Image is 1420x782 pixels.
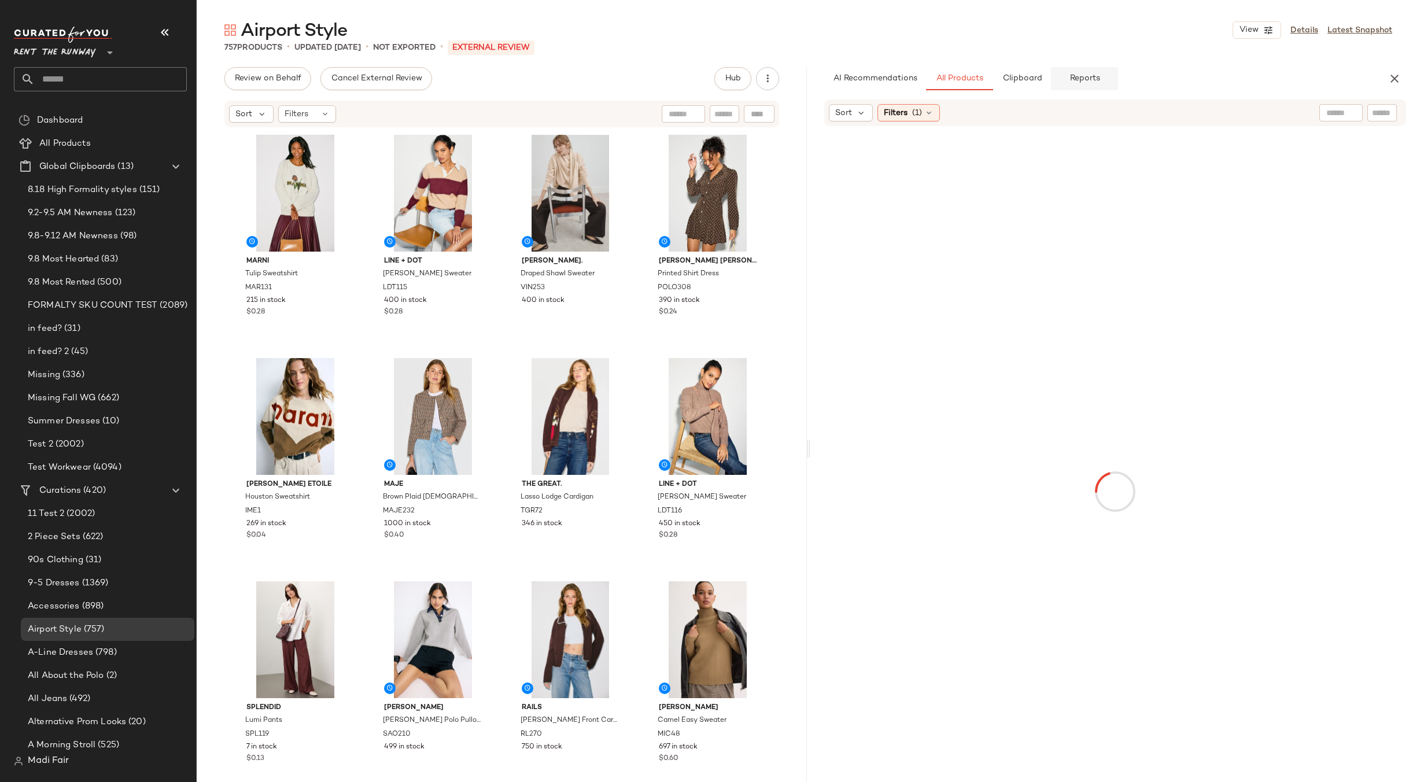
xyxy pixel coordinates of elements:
[246,703,344,713] span: Splendid
[14,757,23,766] img: svg%3e
[237,581,353,698] img: SPL119.jpg
[373,42,436,54] p: Not Exported
[246,307,265,318] span: $0.28
[659,479,757,490] span: Line + Dot
[521,506,543,517] span: TGR72
[366,40,368,54] span: •
[522,519,562,529] span: 346 in stock
[28,299,157,312] span: FORMALTY SKU COUNT TEST
[384,530,404,541] span: $0.40
[658,729,680,740] span: MIC48
[658,269,719,279] span: Printed Shirt Dress
[512,135,629,252] img: VIN253.jpg
[384,296,427,306] span: 400 in stock
[245,283,272,293] span: MAR131
[39,484,81,497] span: Curations
[28,646,93,659] span: A-Line Dresses
[100,415,120,428] span: (10)
[28,530,80,544] span: 2 Piece Sets
[650,581,766,698] img: MIC48.jpg
[39,137,91,150] span: All Products
[384,479,482,490] span: Maje
[1002,74,1042,83] span: Clipboard
[383,506,415,517] span: MAJE232
[28,322,62,335] span: in feed?
[28,577,80,590] span: 9-5 Dresses
[383,492,481,503] span: Brown Plaid [DEMOGRAPHIC_DATA] Jacket
[384,307,403,318] span: $0.28
[28,739,95,752] span: A Morning Stroll
[246,530,266,541] span: $0.04
[99,253,118,266] span: (83)
[95,739,119,752] span: (525)
[82,623,105,636] span: (757)
[246,479,344,490] span: [PERSON_NAME] Etoile
[330,74,422,83] span: Cancel External Review
[14,39,96,60] span: Rent the Runway
[375,135,491,252] img: LDT115.jpg
[522,742,562,753] span: 750 in stock
[384,703,482,713] span: [PERSON_NAME]
[235,108,252,120] span: Sort
[884,107,908,119] span: Filters
[294,42,361,54] p: updated [DATE]
[118,230,137,243] span: (98)
[659,519,700,529] span: 450 in stock
[64,507,95,521] span: (2002)
[724,74,740,83] span: Hub
[246,256,344,267] span: Marni
[246,296,286,306] span: 215 in stock
[113,206,136,220] span: (123)
[1290,24,1318,36] a: Details
[224,43,237,52] span: 757
[104,669,117,683] span: (2)
[246,754,264,764] span: $0.13
[835,107,852,119] span: Sort
[245,492,310,503] span: Houston Sweatshirt
[28,554,83,567] span: 90s Clothing
[832,74,917,83] span: AI Recommendations
[658,715,726,726] span: Camel Easy Sweater
[659,742,698,753] span: 697 in stock
[1239,25,1259,35] span: View
[28,692,67,706] span: All Jeans
[912,107,922,119] span: (1)
[115,160,134,174] span: (13)
[95,276,121,289] span: (500)
[19,115,30,126] img: svg%3e
[320,67,431,90] button: Cancel External Review
[384,256,482,267] span: Line + Dot
[28,600,80,613] span: Accessories
[67,692,90,706] span: (492)
[28,415,100,428] span: Summer Dresses
[28,276,95,289] span: 9.8 Most Rented
[659,703,757,713] span: [PERSON_NAME]
[522,479,619,490] span: The Great.
[28,183,137,197] span: 8.18 High Formality styles
[383,269,471,279] span: [PERSON_NAME] Sweater
[521,715,618,726] span: [PERSON_NAME] Front Cardigan
[234,74,301,83] span: Review on Behalf
[384,519,431,529] span: 1000 in stock
[246,742,277,753] span: 7 in stock
[224,42,282,54] div: Products
[14,27,112,43] img: cfy_white_logo.C9jOOHJF.svg
[245,715,282,726] span: Lumi Pants
[37,114,83,127] span: Dashboard
[522,296,565,306] span: 400 in stock
[28,345,69,359] span: in feed? 2
[28,230,118,243] span: 9.8-9.12 AM Newness
[28,368,60,382] span: Missing
[285,108,308,120] span: Filters
[224,24,236,36] img: svg%3e
[658,506,682,517] span: LDT116
[659,530,677,541] span: $0.28
[650,358,766,475] img: LDT116.jpg
[512,581,629,698] img: RL270.jpg
[60,368,84,382] span: (336)
[287,40,290,54] span: •
[28,253,99,266] span: 9.8 Most Hearted
[650,135,766,252] img: POLO308.jpg
[224,67,311,90] button: Review on Behalf
[521,729,542,740] span: RL270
